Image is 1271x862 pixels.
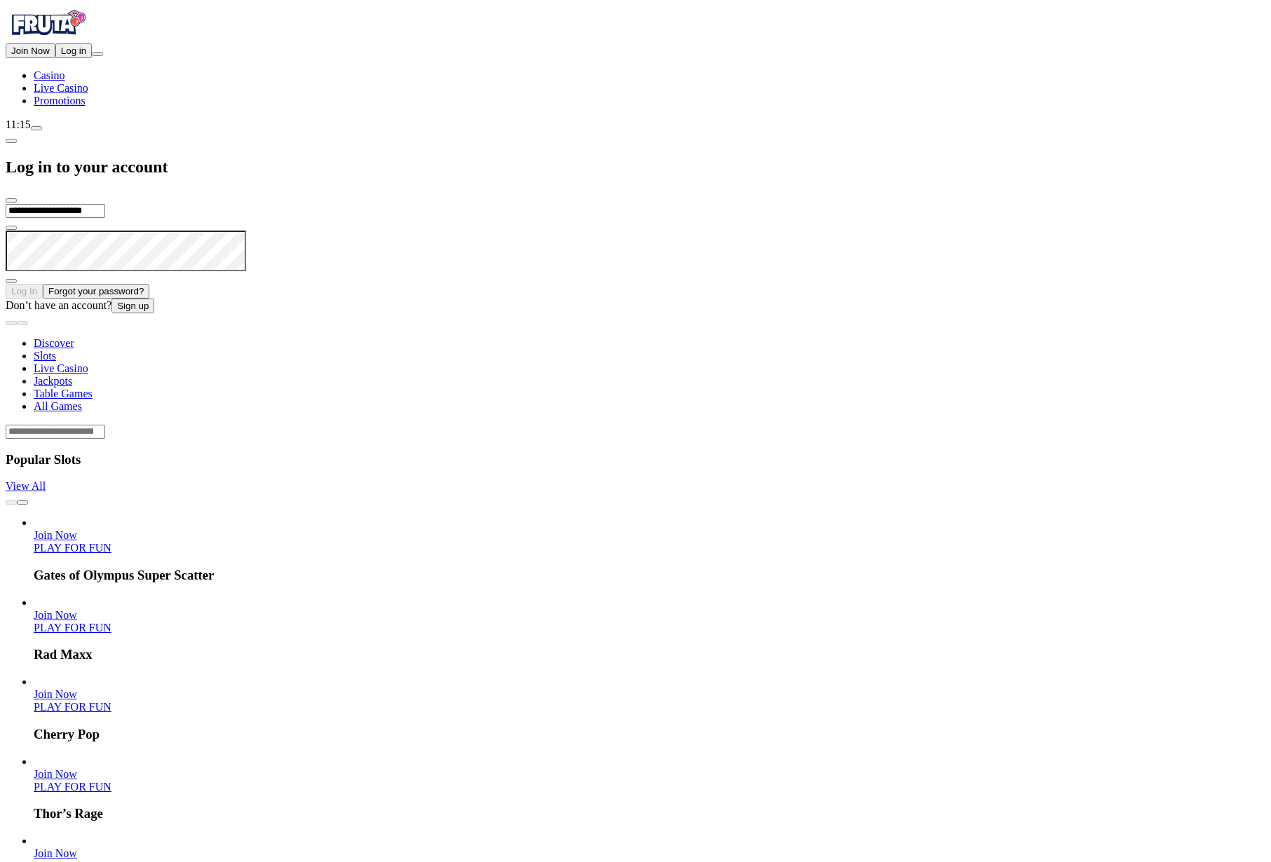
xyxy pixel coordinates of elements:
[6,313,1265,413] nav: Lobby
[55,43,92,58] button: Log in
[34,806,1265,821] h3: Thor’s Rage
[6,425,105,439] input: Search
[6,31,90,43] a: Fruta
[34,609,77,621] span: Join Now
[34,362,88,374] a: Live Casino
[34,95,86,107] span: Promotions
[34,701,111,713] a: Cherry Pop
[11,286,37,296] span: Log In
[11,46,50,56] span: Join Now
[6,279,17,283] button: eye icon
[6,139,17,143] button: chevron-left icon
[34,400,82,412] a: All Games
[34,781,111,793] a: Thor’s Rage
[34,676,1265,742] article: Cherry Pop
[92,52,103,56] button: menu
[34,350,56,362] a: Slots
[34,727,1265,742] h3: Cherry Pop
[61,46,86,56] span: Log in
[34,688,77,700] a: Cherry Pop
[34,388,93,399] a: Table Games
[34,69,64,81] a: diamond iconCasino
[6,284,43,299] button: Log In
[34,768,77,780] a: Thor’s Rage
[34,568,1265,583] h3: Gates of Olympus Super Scatter
[34,847,77,859] a: Big Bass Bonanza
[6,118,31,130] span: 11:15
[34,768,77,780] span: Join Now
[34,82,88,94] span: Live Casino
[6,198,17,203] button: close
[117,301,149,311] span: Sign up
[6,299,1265,313] div: Don’t have an account?
[111,299,154,313] button: Sign up
[6,321,17,325] button: prev slide
[34,529,77,541] a: Gates of Olympus Super Scatter
[6,452,1265,467] h3: Popular Slots
[17,500,28,505] button: next slide
[34,755,1265,822] article: Thor’s Rage
[34,542,111,554] a: Gates of Olympus Super Scatter
[34,529,77,541] span: Join Now
[34,596,1265,663] article: Rad Maxx
[34,647,1265,662] h3: Rad Maxx
[6,500,17,505] button: prev slide
[34,847,77,859] span: Join Now
[34,516,1265,583] article: Gates of Olympus Super Scatter
[6,158,1265,177] h2: Log in to your account
[6,313,1265,439] header: Lobby
[6,6,1265,107] nav: Primary
[34,82,88,94] a: poker-chip iconLive Casino
[34,622,111,634] a: Rad Maxx
[17,321,28,325] button: next slide
[6,43,55,58] button: Join Now
[31,126,42,130] button: live-chat
[43,284,149,299] button: Forgot your password?
[6,226,17,230] button: eye icon
[34,69,64,81] span: Casino
[34,688,77,700] span: Join Now
[34,609,77,621] a: Rad Maxx
[34,95,86,107] a: gift-inverted iconPromotions
[34,375,72,387] a: Jackpots
[6,6,90,41] img: Fruta
[6,480,46,492] a: View All
[34,337,74,349] a: Discover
